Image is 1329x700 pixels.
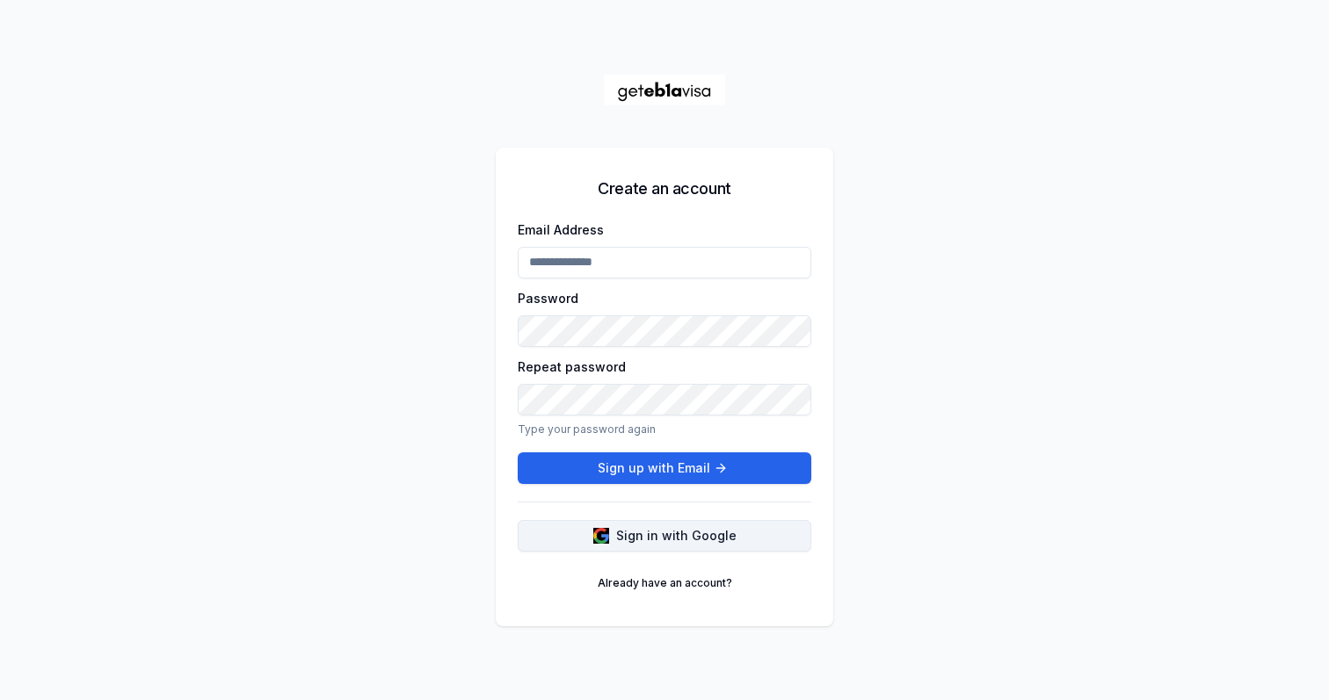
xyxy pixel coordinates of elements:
[518,520,811,552] button: Sign in with Google
[518,422,811,444] p: Type your password again
[616,527,737,545] span: Sign in with Google
[587,569,743,597] a: Already have an account?
[518,222,604,237] label: Email Address
[518,291,578,306] label: Password
[593,528,609,544] img: google logo
[518,452,811,484] button: Sign up with Email
[603,75,726,105] a: Home Page
[518,359,626,374] label: Repeat password
[598,177,730,201] h5: Create an account
[603,75,726,105] img: geteb1avisa logo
